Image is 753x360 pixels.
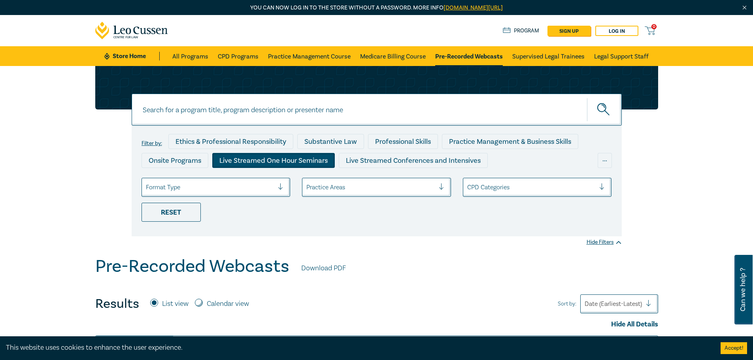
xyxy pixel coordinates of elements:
[558,300,576,308] span: Sort by:
[651,24,657,29] span: 0
[301,263,346,273] a: Download PDF
[547,26,591,36] a: sign up
[6,343,709,353] div: This website uses cookies to enhance the user experience.
[366,172,452,187] div: 10 CPD Point Packages
[442,134,578,149] div: Practice Management & Business Skills
[168,134,293,149] div: Ethics & Professional Responsibility
[598,153,612,168] div: ...
[172,46,208,66] a: All Programs
[467,183,469,192] input: select
[268,46,351,66] a: Practice Management Course
[142,172,267,187] div: Live Streamed Practical Workshops
[95,319,658,330] div: Hide All Details
[212,153,335,168] div: Live Streamed One Hour Seminars
[368,134,438,149] div: Professional Skills
[594,46,649,66] a: Legal Support Staff
[95,296,139,312] h4: Results
[360,46,426,66] a: Medicare Billing Course
[162,299,189,309] label: List view
[306,183,308,192] input: select
[142,153,208,168] div: Onsite Programs
[271,172,362,187] div: Pre-Recorded Webcasts
[95,4,658,12] p: You can now log in to the store without a password. More info
[741,4,748,11] img: Close
[297,134,364,149] div: Substantive Law
[146,183,147,192] input: select
[739,260,747,320] span: Can we help ?
[132,94,622,126] input: Search for a program title, program description or presenter name
[104,52,159,60] a: Store Home
[585,300,586,308] input: Sort by
[95,256,289,277] h1: Pre-Recorded Webcasts
[456,172,529,187] div: National Programs
[595,26,638,36] a: Log in
[218,46,259,66] a: CPD Programs
[512,46,585,66] a: Supervised Legal Trainees
[721,342,747,354] button: Accept cookies
[207,299,249,309] label: Calendar view
[503,26,540,35] a: Program
[443,4,503,11] a: [DOMAIN_NAME][URL]
[339,153,488,168] div: Live Streamed Conferences and Intensives
[587,238,622,246] div: Hide Filters
[142,203,201,222] div: Reset
[435,46,503,66] a: Pre-Recorded Webcasts
[142,140,162,147] label: Filter by:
